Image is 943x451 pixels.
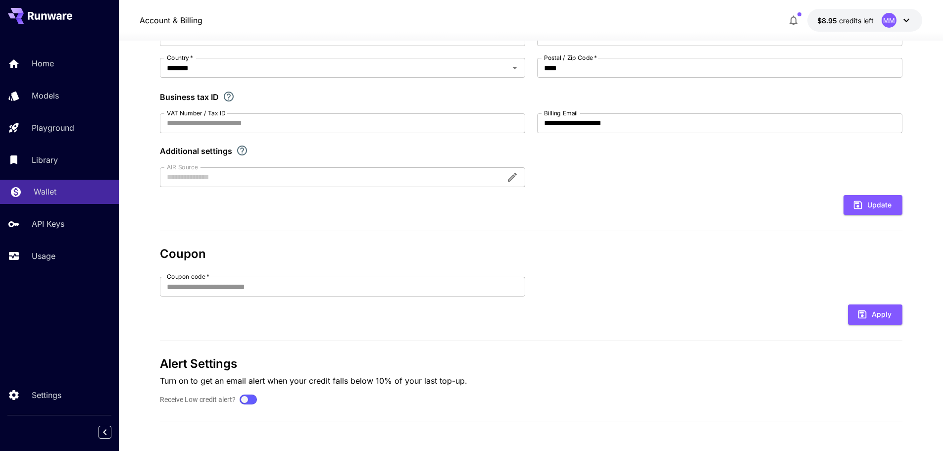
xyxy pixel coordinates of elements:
label: AIR Source [167,163,198,171]
label: Country [167,53,193,62]
p: Usage [32,250,55,262]
span: credits left [839,16,874,25]
div: $8.94973 [817,15,874,26]
nav: breadcrumb [140,14,202,26]
label: Coupon code [167,272,209,281]
p: Library [32,154,58,166]
h3: Alert Settings [160,357,902,371]
p: Wallet [34,186,56,198]
p: Home [32,57,54,69]
p: Models [32,90,59,101]
button: Apply [848,304,902,325]
h3: Coupon [160,247,902,261]
div: MM [882,13,896,28]
svg: If you are a business tax registrant, please enter your business tax ID here. [223,91,235,102]
p: API Keys [32,218,64,230]
label: Receive Low credit alert? [160,395,236,405]
button: Collapse sidebar [99,426,111,439]
svg: Explore additional customization settings [236,145,248,156]
label: Postal / Zip Code [544,53,597,62]
p: Additional settings [160,145,232,157]
button: Update [844,195,902,215]
span: $8.95 [817,16,839,25]
div: Collapse sidebar [106,423,119,441]
p: Playground [32,122,74,134]
a: Account & Billing [140,14,202,26]
p: Business tax ID [160,91,219,103]
button: Open [508,61,522,75]
button: $8.94973MM [807,9,922,32]
label: VAT Number / Tax ID [167,109,226,117]
p: Settings [32,389,61,401]
p: Turn on to get an email alert when your credit falls below 10% of your last top-up. [160,375,902,387]
label: Billing Email [544,109,578,117]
